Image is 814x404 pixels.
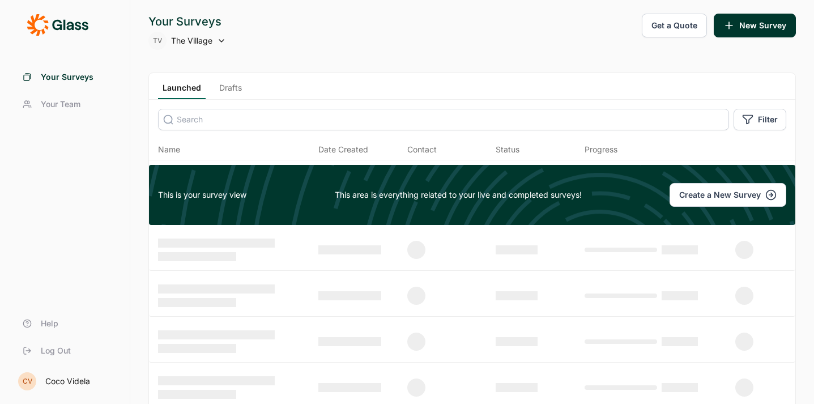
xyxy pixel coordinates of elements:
[496,144,519,155] div: Status
[148,14,226,29] div: Your Surveys
[18,372,36,390] div: CV
[41,99,80,110] span: Your Team
[642,14,707,37] button: Get a Quote
[41,71,93,83] span: Your Surveys
[215,82,246,99] a: Drafts
[318,144,368,155] span: Date Created
[158,189,246,201] span: This is your survey view
[335,189,582,201] p: This area is everything related to your live and completed surveys!
[171,35,212,46] span: The Village
[158,109,729,130] input: Search
[45,377,90,385] div: Coco Videla
[41,318,58,329] span: Help
[585,144,617,155] div: Progress
[158,82,206,99] a: Launched
[407,144,437,155] div: Contact
[158,144,180,155] span: Name
[670,183,786,207] button: Create a New Survey
[714,14,796,37] button: New Survey
[758,114,778,125] span: Filter
[41,345,71,356] span: Log Out
[734,109,786,130] button: Filter
[148,32,167,50] div: TV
